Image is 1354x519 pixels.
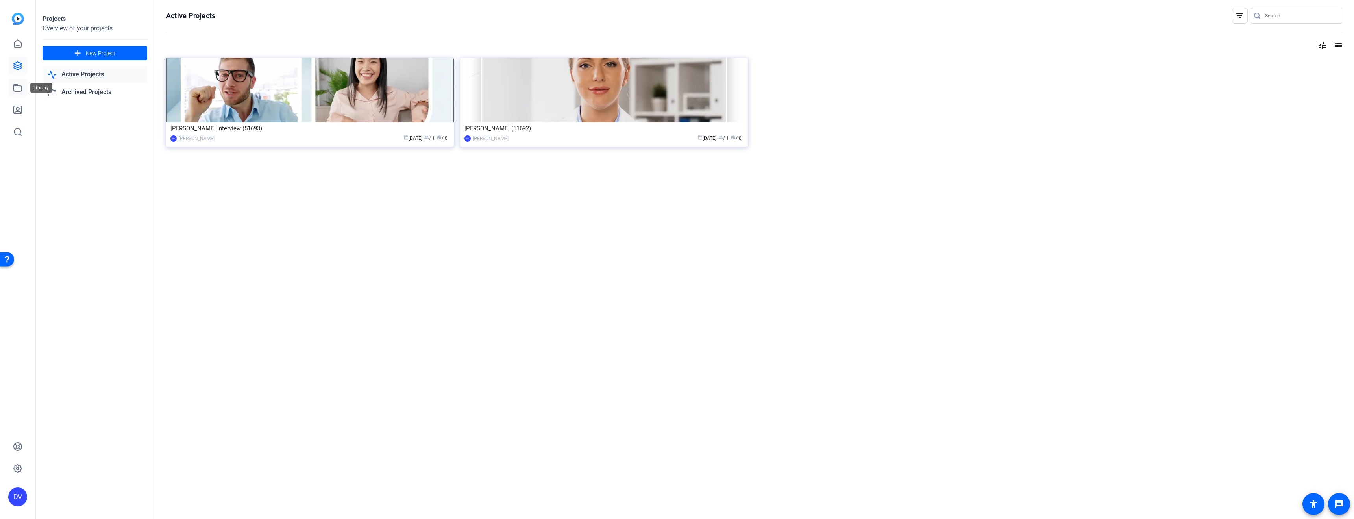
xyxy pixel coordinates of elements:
span: New Project [86,49,115,57]
span: [DATE] [404,135,422,141]
div: [PERSON_NAME] Interview (51693) [170,122,449,134]
mat-icon: add [73,48,83,58]
span: / 0 [731,135,742,141]
span: group [718,135,723,140]
mat-icon: accessibility [1309,499,1318,509]
span: radio [731,135,736,140]
span: radio [437,135,442,140]
span: / 0 [437,135,448,141]
div: Projects [43,14,147,24]
button: New Project [43,46,147,60]
span: calendar_today [404,135,409,140]
div: [PERSON_NAME] (51692) [464,122,744,134]
mat-icon: message [1334,499,1344,509]
div: [PERSON_NAME] [179,135,215,143]
div: [PERSON_NAME] [473,135,509,143]
mat-icon: list [1333,41,1342,50]
span: group [424,135,429,140]
span: calendar_today [698,135,703,140]
a: Active Projects [43,67,147,83]
input: Search [1265,11,1336,20]
h1: Active Projects [166,11,215,20]
a: Archived Projects [43,84,147,100]
span: [DATE] [698,135,716,141]
mat-icon: tune [1317,41,1327,50]
div: DV [464,135,471,142]
span: / 1 [424,135,435,141]
div: DV [8,487,27,506]
mat-icon: filter_list [1235,11,1245,20]
span: / 1 [718,135,729,141]
div: Overview of your projects [43,24,147,33]
div: Library [30,83,52,93]
img: blue-gradient.svg [12,13,24,25]
div: DV [170,135,177,142]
